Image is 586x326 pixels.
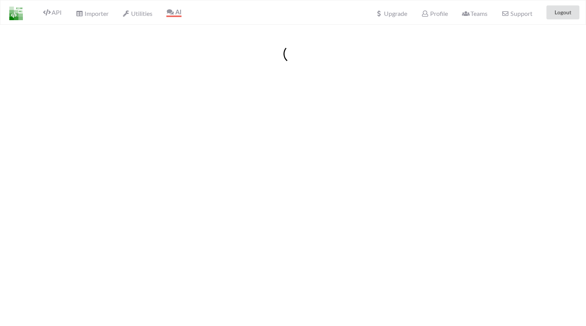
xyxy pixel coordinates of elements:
span: AI [166,8,181,16]
span: Upgrade [375,10,407,17]
span: Profile [421,10,448,17]
span: Importer [76,10,108,17]
span: Teams [462,10,487,17]
span: Support [501,10,532,17]
button: Logout [546,5,579,19]
span: API [43,9,62,16]
span: Utilities [123,10,152,17]
img: LogoIcon.png [9,7,23,20]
